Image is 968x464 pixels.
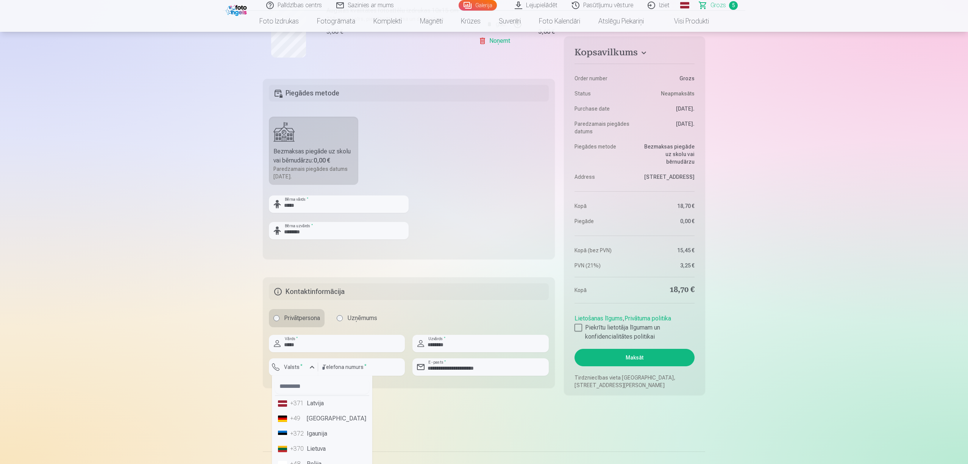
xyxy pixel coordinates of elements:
dt: Status [575,90,631,97]
a: Privātuma politika [625,315,671,322]
div: +371 [290,399,305,408]
dd: 15,45 € [638,247,695,254]
div: Paredzamais piegādes datums [DATE]. [273,165,354,180]
b: 0,00 € [314,157,330,164]
input: Uzņēmums [337,315,343,321]
label: Valsts [281,363,306,371]
dd: [STREET_ADDRESS] [638,173,695,181]
dt: Address [575,173,631,181]
dd: 18,70 € [638,202,695,210]
div: , [575,311,695,341]
label: Piekrītu lietotāja līgumam un konfidencialitātes politikai [575,323,695,341]
p: Tirdzniecības vieta [GEOGRAPHIC_DATA], [STREET_ADDRESS][PERSON_NAME] [575,374,695,389]
label: Privātpersona [269,309,325,327]
dd: 0,00 € [638,217,695,225]
a: Lietošanas līgums [575,315,623,322]
label: Uzņēmums [332,309,382,327]
dt: Piegāde [575,217,631,225]
dd: 3,25 € [638,262,695,269]
dd: [DATE]. [638,120,695,135]
div: Bezmaksas piegāde uz skolu vai bērnudārzu : [273,147,354,165]
dt: Paredzamais piegādes datums [575,120,631,135]
h5: Kontaktinformācija [269,283,549,300]
input: Privātpersona [273,315,279,321]
button: Kopsavilkums [575,47,695,61]
dt: Kopā (bez PVN) [575,247,631,254]
div: 3,60 € [538,30,555,34]
dt: Order number [575,75,631,82]
dt: Kopā [575,285,631,295]
a: Suvenīri [490,11,530,32]
dd: Bezmaksas piegāde uz skolu vai bērnudārzu [638,143,695,166]
a: Krūzes [452,11,490,32]
dt: Kopā [575,202,631,210]
a: Fotogrāmata [308,11,364,32]
button: Valsts* [269,358,318,376]
dd: [DATE]. [638,105,695,112]
img: /fa1 [226,3,249,16]
div: 3,60 € [326,27,343,36]
dd: 18,70 € [638,285,695,295]
dd: Grozs [638,75,695,82]
a: Foto kalendāri [530,11,589,32]
dt: PVN (21%) [575,262,631,269]
button: Maksāt [575,349,695,366]
a: Noņemt [479,33,513,48]
dt: Piegādes metode [575,143,631,166]
a: Komplekti [364,11,411,32]
li: [GEOGRAPHIC_DATA] [275,411,369,426]
span: Neapmaksāts [661,90,695,97]
li: Latvija [275,396,369,411]
li: Lietuva [275,441,369,456]
div: +49 [290,414,305,423]
span: Grozs [710,1,726,10]
li: Igaunija [275,426,369,441]
a: Magnēti [411,11,452,32]
h5: Piegādes metode [269,85,549,102]
dt: Purchase date [575,105,631,112]
a: Foto izdrukas [250,11,308,32]
a: Visi produkti [653,11,718,32]
span: 5 [729,1,738,10]
div: +370 [290,444,305,453]
a: Atslēgu piekariņi [589,11,653,32]
div: +372 [290,429,305,438]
